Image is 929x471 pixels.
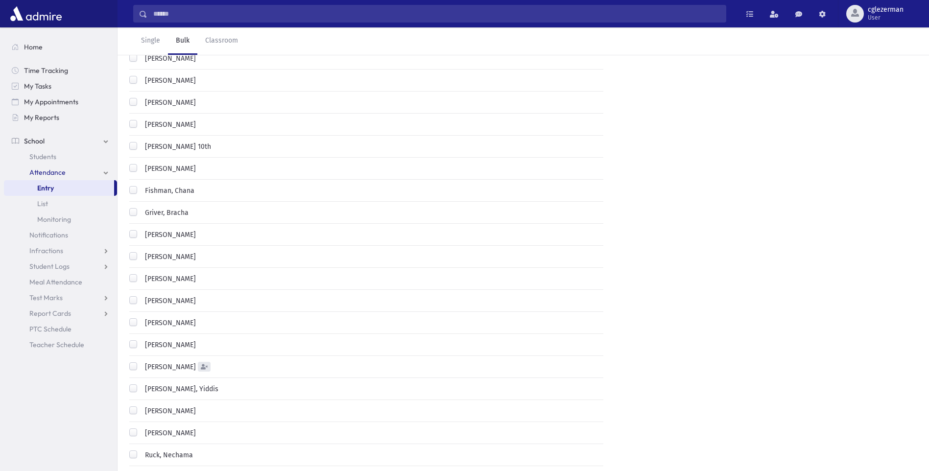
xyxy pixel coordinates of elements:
[197,27,246,55] a: Classroom
[168,27,197,55] a: Bulk
[29,325,71,333] span: PTC Schedule
[147,5,726,23] input: Search
[141,141,211,152] label: [PERSON_NAME] 10th
[29,152,56,161] span: Students
[868,6,904,14] span: cglezerman
[37,184,54,192] span: Entry
[29,293,63,302] span: Test Marks
[141,119,196,130] label: [PERSON_NAME]
[141,164,196,174] label: [PERSON_NAME]
[141,318,196,328] label: [PERSON_NAME]
[29,262,70,271] span: Student Logs
[4,227,117,243] a: Notifications
[4,259,117,274] a: Student Logs
[4,63,117,78] a: Time Tracking
[37,215,71,224] span: Monitoring
[4,290,117,306] a: Test Marks
[29,309,71,318] span: Report Cards
[24,113,59,122] span: My Reports
[4,243,117,259] a: Infractions
[29,168,66,177] span: Attendance
[4,306,117,321] a: Report Cards
[24,97,78,106] span: My Appointments
[29,340,84,349] span: Teacher Schedule
[133,27,168,55] a: Single
[141,362,196,372] label: [PERSON_NAME]
[4,165,117,180] a: Attendance
[24,82,51,91] span: My Tasks
[868,14,904,22] span: User
[4,39,117,55] a: Home
[4,78,117,94] a: My Tasks
[141,186,194,196] label: Fishman, Chana
[141,384,218,394] label: [PERSON_NAME], Yiddis
[4,337,117,353] a: Teacher Schedule
[141,274,196,284] label: [PERSON_NAME]
[4,180,114,196] a: Entry
[29,278,82,286] span: Meal Attendance
[141,252,196,262] label: [PERSON_NAME]
[141,340,196,350] label: [PERSON_NAME]
[141,296,196,306] label: [PERSON_NAME]
[4,212,117,227] a: Monitoring
[37,199,48,208] span: List
[4,274,117,290] a: Meal Attendance
[141,428,196,438] label: [PERSON_NAME]
[4,133,117,149] a: School
[4,149,117,165] a: Students
[141,97,196,108] label: [PERSON_NAME]
[24,66,68,75] span: Time Tracking
[141,406,196,416] label: [PERSON_NAME]
[4,321,117,337] a: PTC Schedule
[141,75,196,86] label: [PERSON_NAME]
[4,110,117,125] a: My Reports
[29,231,68,239] span: Notifications
[24,43,43,51] span: Home
[141,450,193,460] label: Ruck, Nechama
[4,94,117,110] a: My Appointments
[141,208,189,218] label: Griver, Bracha
[24,137,45,145] span: School
[141,53,196,64] label: [PERSON_NAME]
[141,230,196,240] label: [PERSON_NAME]
[4,196,117,212] a: List
[8,4,64,24] img: AdmirePro
[29,246,63,255] span: Infractions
